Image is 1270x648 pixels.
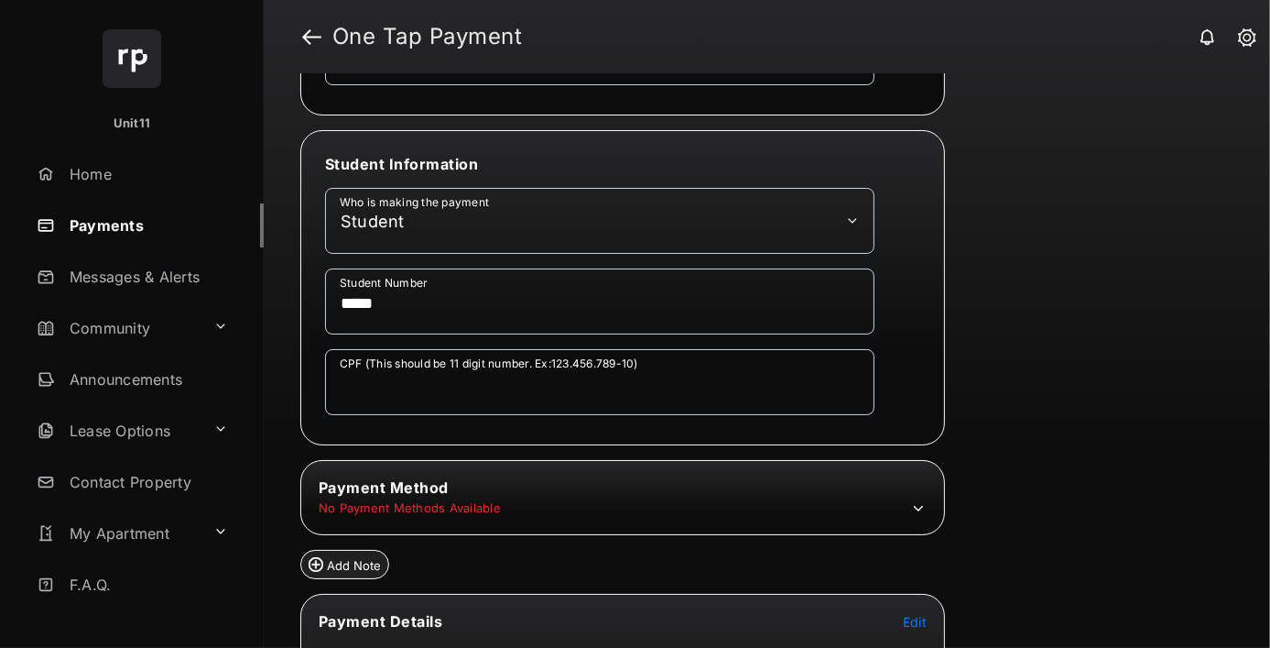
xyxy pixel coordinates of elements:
a: F.A.Q. [29,563,264,607]
span: Edit [903,614,927,630]
span: Payment Method [319,478,449,497]
button: Edit [903,612,927,631]
img: svg+xml;base64,PHN2ZyB4bWxucz0iaHR0cDovL3d3dy53My5vcmcvMjAwMC9zdmciIHdpZHRoPSI2NCIgaGVpZ2h0PSI2NC... [103,29,161,88]
button: Add Note [300,550,389,579]
strong: One Tap Payment [332,26,523,48]
a: Announcements [29,357,264,401]
span: Student Information [325,155,479,173]
td: No Payment Methods Available [318,500,502,516]
p: Unit11 [114,115,151,133]
a: Lease Options [29,409,206,453]
a: Payments [29,203,264,247]
span: Payment Details [319,612,443,631]
a: My Apartment [29,511,206,555]
a: Contact Property [29,460,264,504]
a: Messages & Alerts [29,255,264,299]
a: Community [29,306,206,350]
a: Home [29,152,264,196]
